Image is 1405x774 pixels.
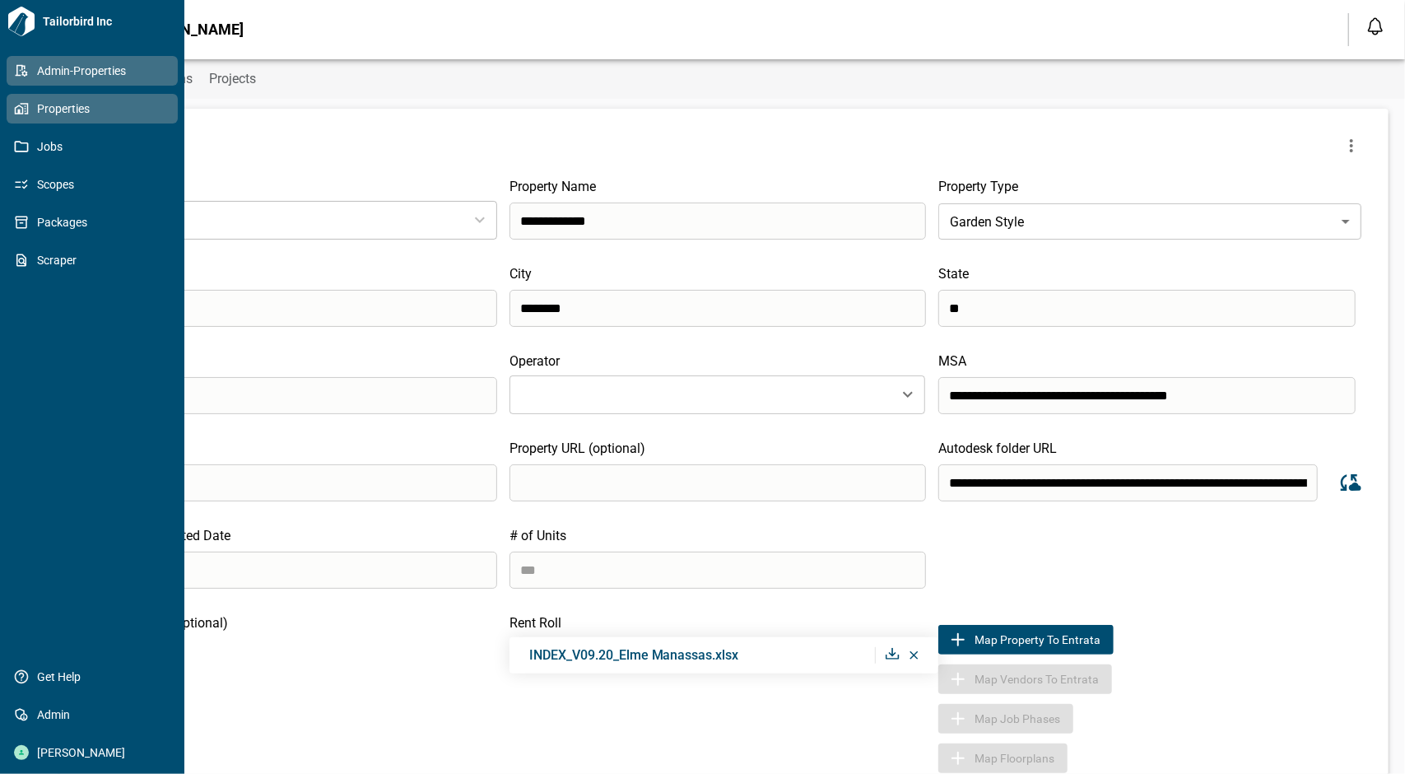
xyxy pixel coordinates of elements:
input: search [80,464,497,501]
a: Admin [7,700,178,730]
input: search [509,203,927,240]
a: Jobs [7,132,178,161]
span: City [509,266,532,282]
span: Scraper [29,252,162,268]
span: Property Name [509,179,596,194]
button: more [1335,129,1368,162]
span: Admin-Properties [29,63,162,79]
span: [PERSON_NAME] [29,744,162,761]
input: search [80,377,497,414]
span: Projects [209,71,256,87]
span: State [938,266,969,282]
span: Operator [509,353,560,369]
input: search [938,290,1356,327]
a: Scopes [7,170,178,199]
span: Admin [29,706,162,723]
input: search [938,464,1318,501]
span: Property URL (optional) [509,441,645,456]
span: Get Help [29,669,162,685]
span: # of Units [509,528,566,543]
span: Autodesk folder URL [938,441,1057,456]
span: Packages [29,214,162,231]
button: Map to EntrataMap Property to Entrata [938,625,1114,655]
span: Properties [29,100,162,117]
div: Garden Style [938,198,1361,245]
input: search [80,552,497,589]
span: Jobs [29,138,162,155]
button: Open [896,383,919,406]
span: Property Type [938,179,1018,194]
span: MSA [938,353,966,369]
input: search [938,377,1356,414]
input: search [509,290,927,327]
span: INDEX_V09.20_Elme Manassas.xlsx [529,647,739,663]
a: Admin-Properties [7,56,178,86]
input: search [80,290,497,327]
a: Scraper [7,245,178,275]
span: Rent Roll [509,615,561,631]
input: search [509,464,927,501]
button: Open notification feed [1362,13,1389,40]
button: Sync data from Autodesk [1330,464,1368,501]
span: Scopes [29,176,162,193]
img: Map to Entrata [948,630,968,650]
a: Packages [7,207,178,237]
div: base tabs [43,59,1405,99]
span: Tailorbird Inc [36,13,178,30]
a: Properties [7,94,178,124]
